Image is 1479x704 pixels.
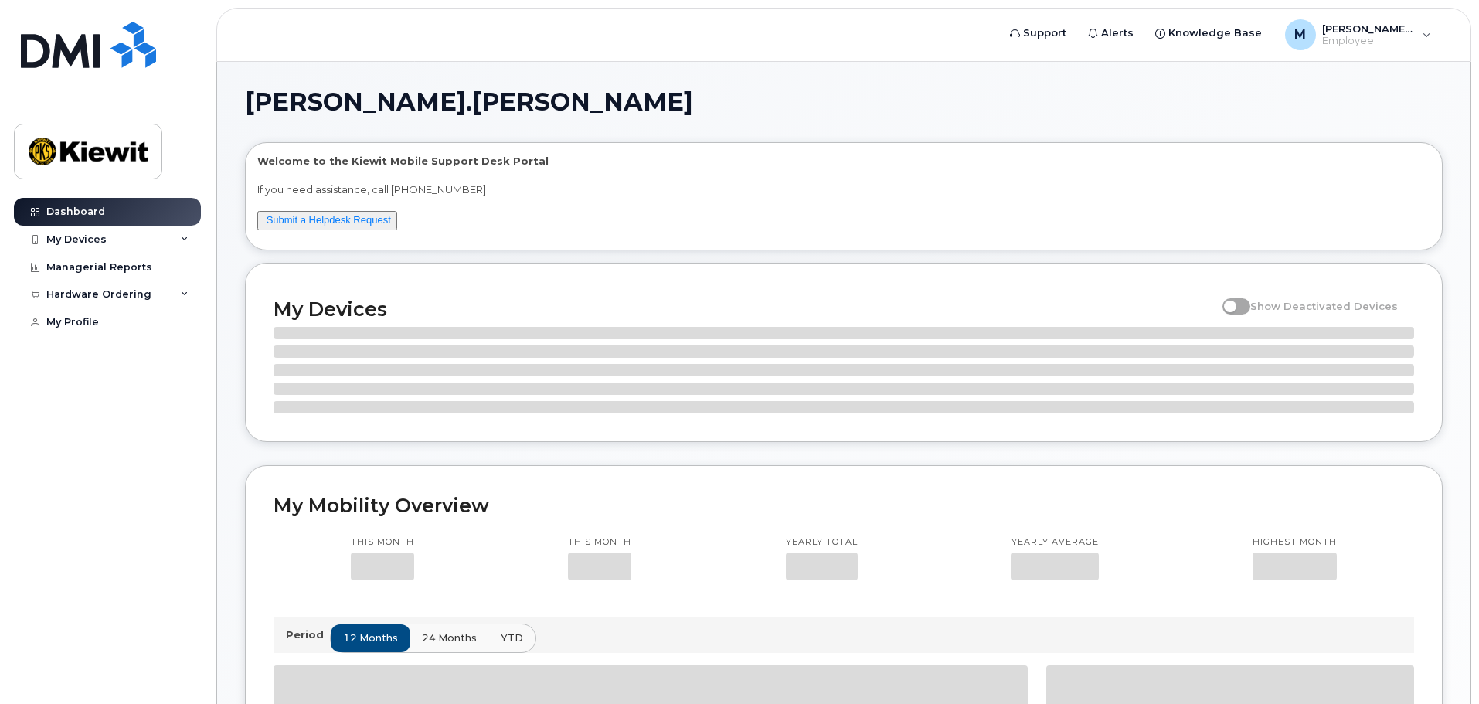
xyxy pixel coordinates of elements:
[274,298,1215,321] h2: My Devices
[351,536,414,549] p: This month
[257,182,1430,197] p: If you need assistance, call [PHONE_NUMBER]
[786,536,858,549] p: Yearly total
[286,627,330,642] p: Period
[257,154,1430,168] p: Welcome to the Kiewit Mobile Support Desk Portal
[257,211,397,230] button: Submit a Helpdesk Request
[274,494,1414,517] h2: My Mobility Overview
[422,631,477,645] span: 24 months
[1253,536,1337,549] p: Highest month
[501,631,523,645] span: YTD
[267,214,391,226] a: Submit a Helpdesk Request
[1250,300,1398,312] span: Show Deactivated Devices
[1222,291,1235,304] input: Show Deactivated Devices
[245,90,693,114] span: [PERSON_NAME].[PERSON_NAME]
[568,536,631,549] p: This month
[1011,536,1099,549] p: Yearly average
